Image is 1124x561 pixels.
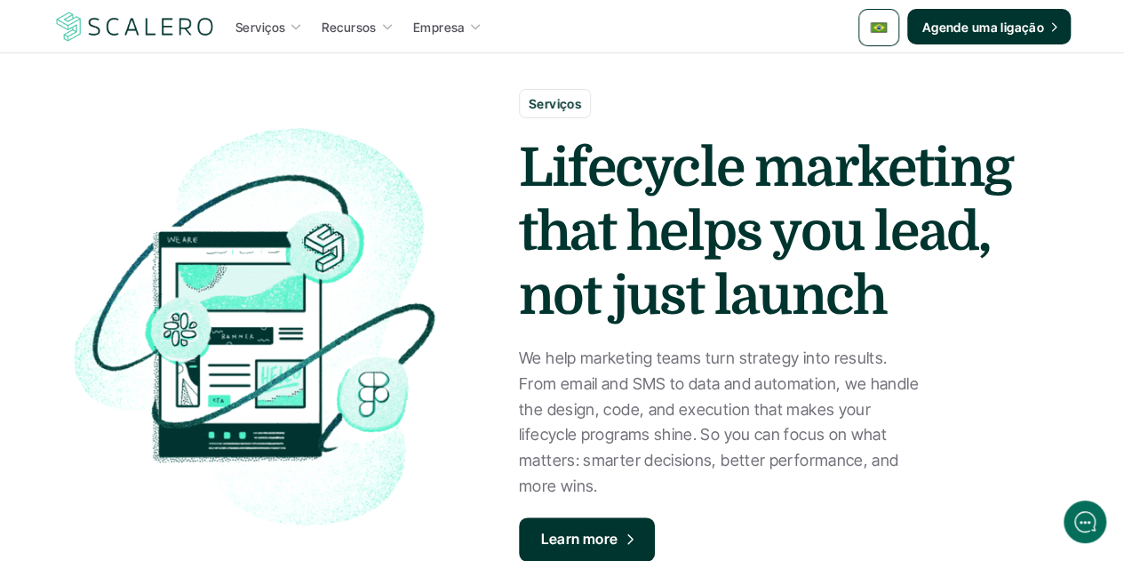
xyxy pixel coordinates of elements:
[38,112,457,539] img: Lifecycle marketing illustration
[870,19,888,36] img: 🇧🇷
[1064,501,1106,543] iframe: gist-messenger-bubble-iframe
[907,9,1071,44] a: Agende uma ligação
[921,18,1044,36] p: Agende uma ligação
[53,11,217,43] a: Scalero company logotype
[235,18,285,36] p: Serviços
[27,86,329,115] h1: Hi! Welcome to [GEOGRAPHIC_DATA].
[28,236,328,271] button: New conversation
[53,10,217,44] img: Scalero company logotype
[322,18,376,36] p: Recursos
[413,18,465,36] p: Empresa
[541,528,618,551] p: Learn more
[27,118,329,204] h2: Let us know if we can help with lifecycle marketing.
[519,346,919,500] p: We help marketing teams turn strategy into results. From email and SMS to data and automation, we...
[148,446,225,458] span: We run on Gist
[519,138,1024,326] strong: Lifecycle marketing that helps you lead, not just launch
[115,246,213,260] span: New conversation
[529,94,581,113] p: Serviços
